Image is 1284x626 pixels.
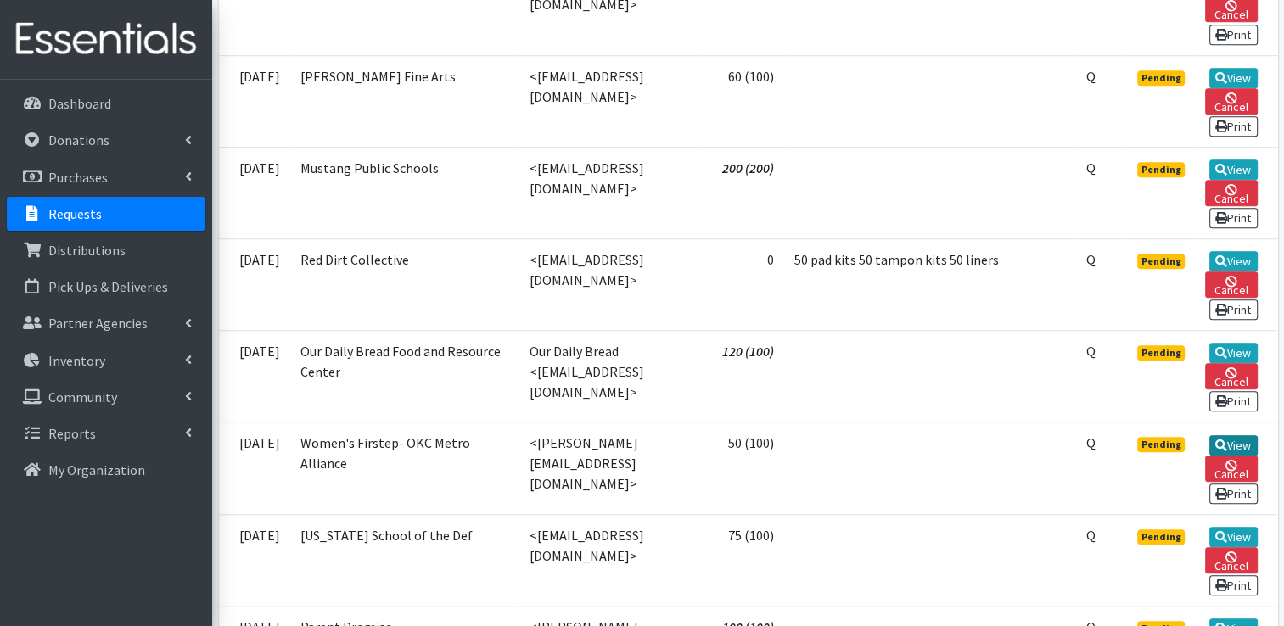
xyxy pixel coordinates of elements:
[1209,435,1258,456] a: View
[1086,343,1096,360] abbr: Quantity
[48,425,96,442] p: Reports
[7,123,205,157] a: Donations
[1137,162,1186,177] span: Pending
[1209,391,1258,411] a: Print
[1137,345,1186,361] span: Pending
[1209,343,1258,363] a: View
[519,147,702,238] td: <[EMAIL_ADDRESS][DOMAIN_NAME]>
[7,160,205,194] a: Purchases
[7,197,205,231] a: Requests
[1205,547,1257,573] a: Cancel
[290,55,520,147] td: [PERSON_NAME] Fine Arts
[702,422,784,514] td: 50 (100)
[519,514,702,606] td: <[EMAIL_ADDRESS][DOMAIN_NAME]>
[1205,180,1257,206] a: Cancel
[1086,68,1096,85] abbr: Quantity
[290,238,520,330] td: Red Dirt Collective
[7,344,205,377] a: Inventory
[1209,527,1258,547] a: View
[48,352,105,369] p: Inventory
[290,147,520,238] td: Mustang Public Schools
[219,514,290,606] td: [DATE]
[519,331,702,422] td: Our Daily Bread <[EMAIL_ADDRESS][DOMAIN_NAME]>
[219,422,290,514] td: [DATE]
[48,242,126,259] p: Distributions
[784,238,1076,330] td: 50 pad kits 50 tampon kits 50 liners
[702,55,784,147] td: 60 (100)
[1205,88,1257,115] a: Cancel
[48,131,109,148] p: Donations
[702,147,784,238] td: 200 (200)
[7,270,205,304] a: Pick Ups & Deliveries
[1086,159,1096,176] abbr: Quantity
[290,514,520,606] td: [US_STATE] School of the Def
[219,331,290,422] td: [DATE]
[1137,437,1186,452] span: Pending
[702,514,784,606] td: 75 (100)
[7,380,205,414] a: Community
[1209,299,1258,320] a: Print
[7,416,205,450] a: Reports
[48,315,148,332] p: Partner Agencies
[1209,116,1258,137] a: Print
[219,147,290,238] td: [DATE]
[1137,70,1186,86] span: Pending
[1209,68,1258,88] a: View
[7,306,205,340] a: Partner Agencies
[1209,483,1258,504] a: Print
[1209,159,1258,180] a: View
[1209,25,1258,45] a: Print
[702,331,784,422] td: 120 (100)
[1205,363,1257,389] a: Cancel
[290,422,520,514] td: Women's Firstep- OKC Metro Alliance
[702,238,784,330] td: 0
[1209,251,1258,271] a: View
[7,233,205,267] a: Distributions
[1086,434,1096,451] abbr: Quantity
[1086,527,1096,544] abbr: Quantity
[1209,208,1258,228] a: Print
[48,169,108,186] p: Purchases
[1137,529,1186,545] span: Pending
[1086,251,1096,268] abbr: Quantity
[48,278,168,295] p: Pick Ups & Deliveries
[48,95,111,112] p: Dashboard
[519,422,702,514] td: <[PERSON_NAME][EMAIL_ADDRESS][DOMAIN_NAME]>
[519,55,702,147] td: <[EMAIL_ADDRESS][DOMAIN_NAME]>
[48,388,117,405] p: Community
[1205,271,1257,298] a: Cancel
[219,238,290,330] td: [DATE]
[1209,575,1258,595] a: Print
[290,331,520,422] td: Our Daily Bread Food and Resource Center
[7,11,205,68] img: HumanEssentials
[1137,254,1186,269] span: Pending
[1205,456,1257,482] a: Cancel
[519,238,702,330] td: <[EMAIL_ADDRESS][DOMAIN_NAME]>
[48,461,145,478] p: My Organization
[7,87,205,120] a: Dashboard
[48,205,102,222] p: Requests
[7,453,205,487] a: My Organization
[219,55,290,147] td: [DATE]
